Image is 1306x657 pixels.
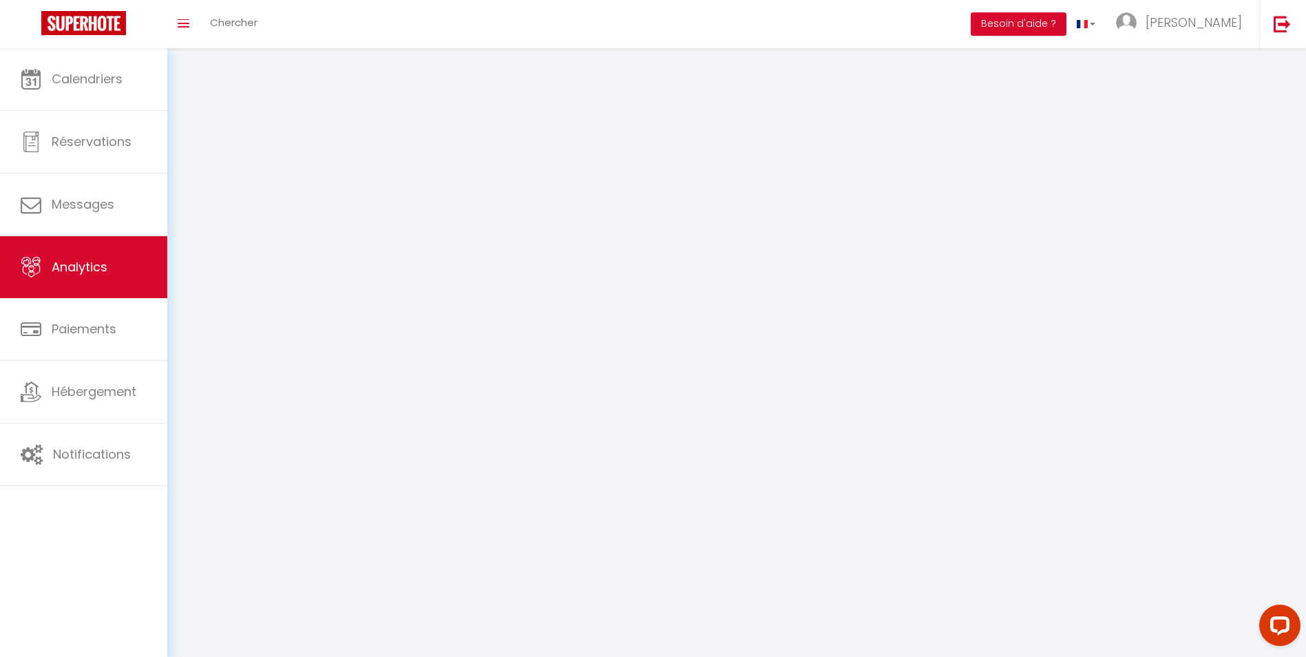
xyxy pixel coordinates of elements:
span: Chercher [210,15,257,30]
iframe: LiveChat chat widget [1248,599,1306,657]
img: ... [1116,12,1137,33]
img: logout [1274,15,1291,32]
button: Besoin d'aide ? [971,12,1066,36]
img: Super Booking [41,11,126,35]
span: Paiements [52,320,116,337]
span: Calendriers [52,70,123,87]
span: Messages [52,196,114,213]
span: Réservations [52,133,131,150]
span: Hébergement [52,383,136,400]
span: Notifications [53,446,131,463]
span: [PERSON_NAME] [1146,14,1242,31]
span: Analytics [52,258,107,275]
